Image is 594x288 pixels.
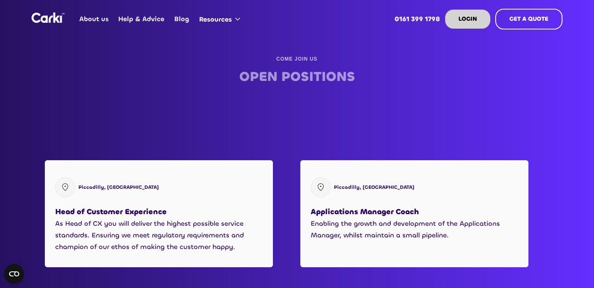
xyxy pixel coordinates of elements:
[4,264,24,284] button: Open CMP widget
[32,12,65,23] a: home
[300,61,528,267] a: Piccadilly, [GEOGRAPHIC_DATA]Applications Manager CoachEnabling the growth and development of the...
[458,15,477,23] strong: LOGIN
[495,9,562,29] a: GET A QUOTE
[509,15,548,23] strong: GET A QUOTE
[311,218,518,241] p: Enabling the growth and development of the Applications Manager, whilst maintain a small pipeline.
[199,15,232,24] div: Resources
[445,10,490,29] a: LOGIN
[55,205,167,218] h3: Head of Customer Experience
[390,3,445,35] a: 0161 399 1798
[394,15,440,23] strong: 0161 399 1798
[78,183,159,191] div: Piccadilly, [GEOGRAPHIC_DATA]
[311,205,419,218] h3: Applications Manager Coach
[45,61,273,267] a: Piccadilly, [GEOGRAPHIC_DATA]Head of Customer ExperienceAs Head of CX you will deliver the highes...
[75,3,114,35] a: About us
[169,3,194,35] a: Blog
[194,3,248,35] div: Resources
[276,55,317,63] div: COME JOIN US
[32,12,65,23] img: Logo
[239,69,355,84] h2: OPEN POSITIONS
[114,3,169,35] a: Help & Advice
[55,218,263,253] p: As Head of CX you will deliver the highest possible service standards. Ensuring we meet regulator...
[334,183,414,191] div: Piccadilly, [GEOGRAPHIC_DATA]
